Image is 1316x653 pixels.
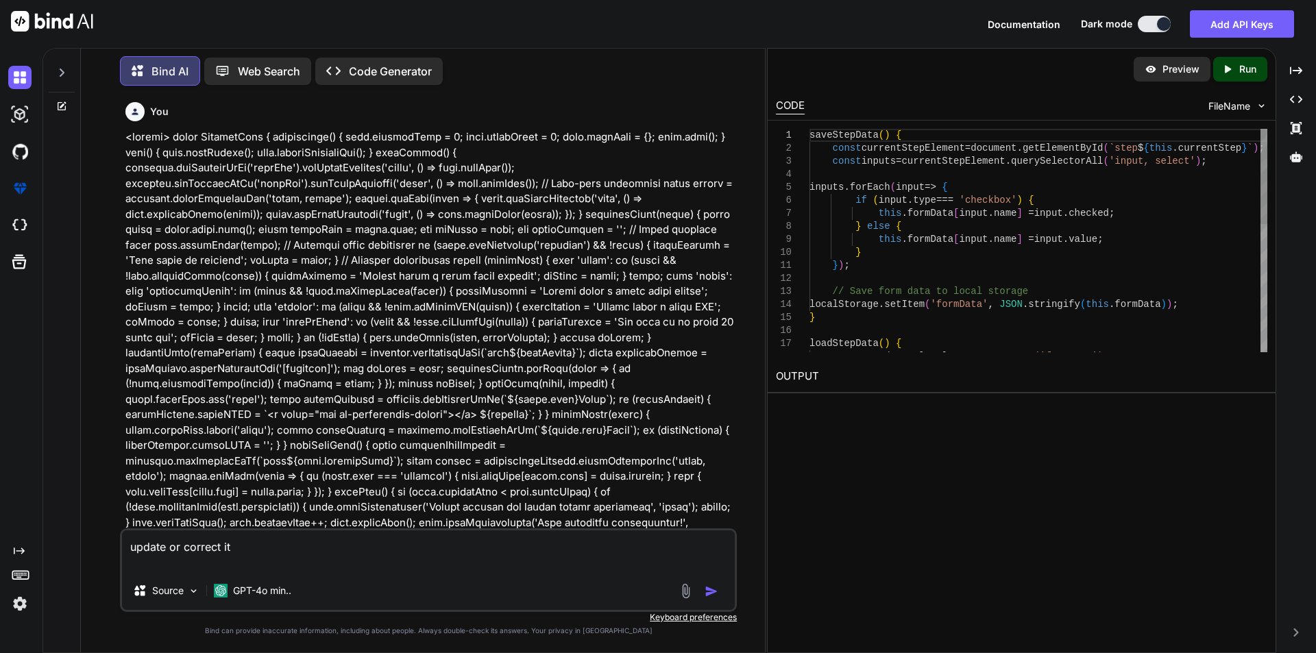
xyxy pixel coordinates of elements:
span: FileName [1208,99,1250,113]
div: 14 [776,298,792,311]
span: const [832,351,861,362]
span: ) [884,338,890,349]
p: Code Generator [349,63,432,79]
span: ( [878,338,884,349]
div: 9 [776,233,792,246]
p: Preview [1162,62,1199,76]
span: input [1034,234,1062,245]
span: , [988,299,993,310]
span: ( [890,182,895,193]
span: input [959,208,988,219]
span: . [988,208,993,219]
span: ( [873,195,878,206]
span: ; [1097,234,1103,245]
span: ; [1103,351,1108,362]
span: . [901,234,907,245]
span: ; [1109,208,1114,219]
span: forEach [849,182,890,193]
span: $ [1138,143,1143,153]
span: this [1086,299,1109,310]
span: = [1028,208,1034,219]
p: Keyboard preferences [120,612,737,623]
img: darkAi-studio [8,103,32,126]
span: = [1028,234,1034,245]
span: . [901,208,907,219]
span: 'formData' [930,299,988,310]
div: 8 [776,220,792,233]
span: input [1034,208,1062,219]
span: . [907,195,913,206]
span: inputs [861,156,895,167]
span: name [994,234,1017,245]
div: 12 [776,272,792,285]
span: document [971,143,1016,153]
span: 'input, select' [1109,156,1195,167]
span: => [925,182,936,193]
span: ( [1103,143,1108,153]
div: 15 [776,311,792,324]
span: 'formData' [1040,351,1097,362]
img: Pick Models [188,585,199,597]
span: localStorage [918,351,988,362]
span: currentStepElement [901,156,1005,167]
span: Dark mode [1081,17,1132,31]
span: currentStep [1178,143,1241,153]
p: Run [1239,62,1256,76]
span: { [896,221,901,232]
span: setItem [884,299,925,310]
span: 'checkbox' [959,195,1016,206]
p: Source [152,584,184,597]
img: cloudideIcon [8,214,32,237]
span: formData [907,234,953,245]
span: } [832,260,838,271]
span: ( [1080,299,1086,310]
button: Documentation [988,17,1060,32]
span: ) [1016,195,1022,206]
span: stringify [1028,299,1080,310]
span: [ [953,234,959,245]
div: 17 [776,337,792,350]
div: CODE [776,98,805,114]
img: githubDark [8,140,32,163]
img: chevron down [1256,100,1267,112]
p: Bind can provide inaccurate information, including about people. Always double-check its answers.... [120,626,737,636]
span: . [1005,156,1010,167]
h2: OUTPUT [768,360,1276,393]
img: premium [8,177,32,200]
p: Bind AI [151,63,188,79]
div: 7 [776,207,792,220]
div: 13 [776,285,792,298]
span: if [855,195,867,206]
img: Bind AI [11,11,93,32]
span: saveStepData [809,130,879,140]
button: Add API Keys [1190,10,1294,38]
span: `step [1109,143,1138,153]
span: this [878,234,901,245]
img: GPT-4o mini [214,584,228,597]
span: ; [1201,156,1206,167]
span: . [878,299,884,310]
span: input [878,195,907,206]
span: ) [838,260,844,271]
span: ( [1034,351,1039,362]
span: ) [1160,299,1166,310]
span: getItem [994,351,1034,362]
span: === [936,195,953,206]
img: icon [705,584,718,598]
span: else [867,221,890,232]
span: getElementById [1023,143,1104,153]
span: querySelectorAll [1011,156,1103,167]
span: . [1062,234,1068,245]
span: } [855,247,861,258]
span: . [1109,299,1114,310]
div: 10 [776,246,792,259]
span: // Save form data to local storage [832,286,1028,297]
span: this [1149,143,1172,153]
span: { [896,338,901,349]
div: 6 [776,194,792,207]
img: attachment [678,583,694,599]
span: . [1172,143,1178,153]
span: const [832,143,861,153]
span: Documentation [988,19,1060,30]
span: ( [925,299,930,310]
